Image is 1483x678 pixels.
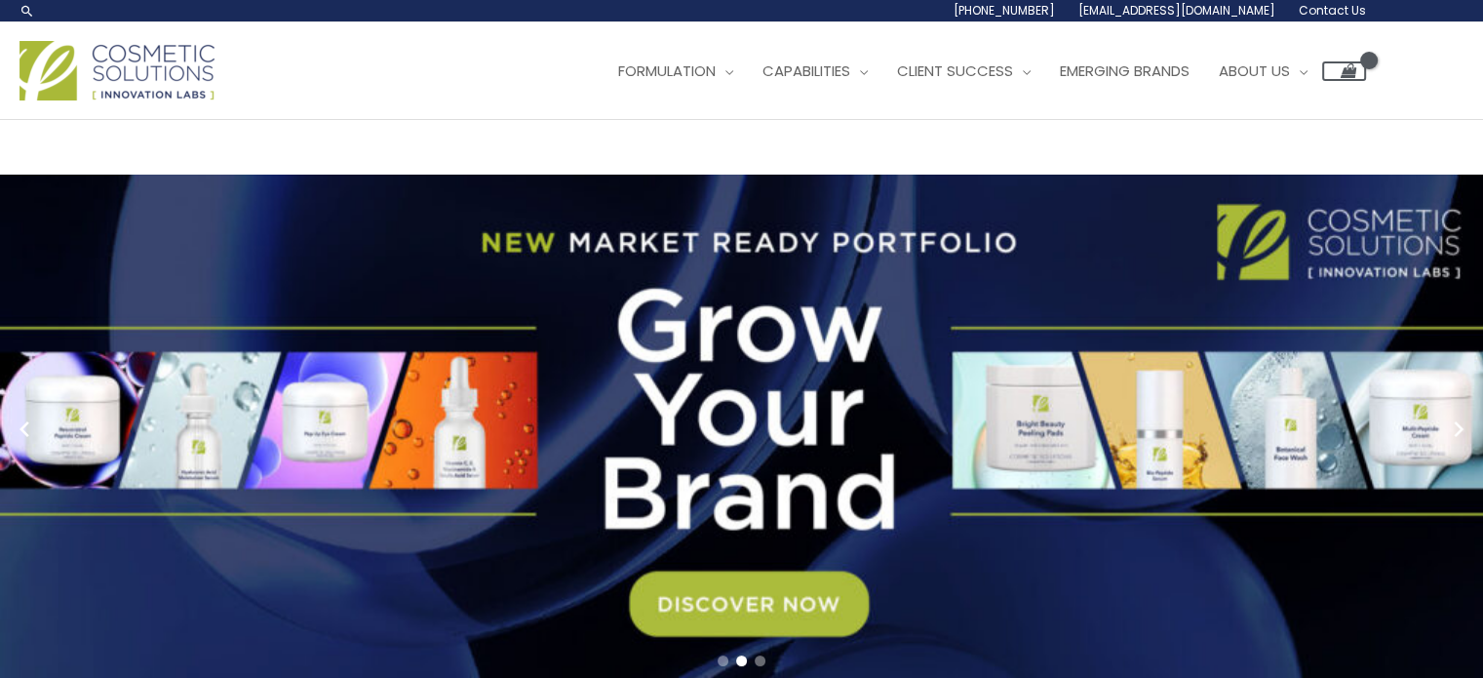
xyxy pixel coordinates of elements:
[589,42,1366,100] nav: Site Navigation
[736,656,747,666] span: Go to slide 2
[954,2,1055,19] span: [PHONE_NUMBER]
[882,42,1045,100] a: Client Success
[604,42,748,100] a: Formulation
[1045,42,1204,100] a: Emerging Brands
[20,3,35,19] a: Search icon link
[897,60,1013,81] span: Client Success
[755,656,765,666] span: Go to slide 3
[762,60,850,81] span: Capabilities
[748,42,882,100] a: Capabilities
[618,60,716,81] span: Formulation
[1322,61,1366,81] a: View Shopping Cart, empty
[1299,2,1366,19] span: Contact Us
[1219,60,1290,81] span: About Us
[1444,415,1473,444] button: Next slide
[20,41,215,100] img: Cosmetic Solutions Logo
[1060,60,1190,81] span: Emerging Brands
[718,656,728,666] span: Go to slide 1
[1078,2,1275,19] span: [EMAIL_ADDRESS][DOMAIN_NAME]
[10,415,39,444] button: Previous slide
[1204,42,1322,100] a: About Us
